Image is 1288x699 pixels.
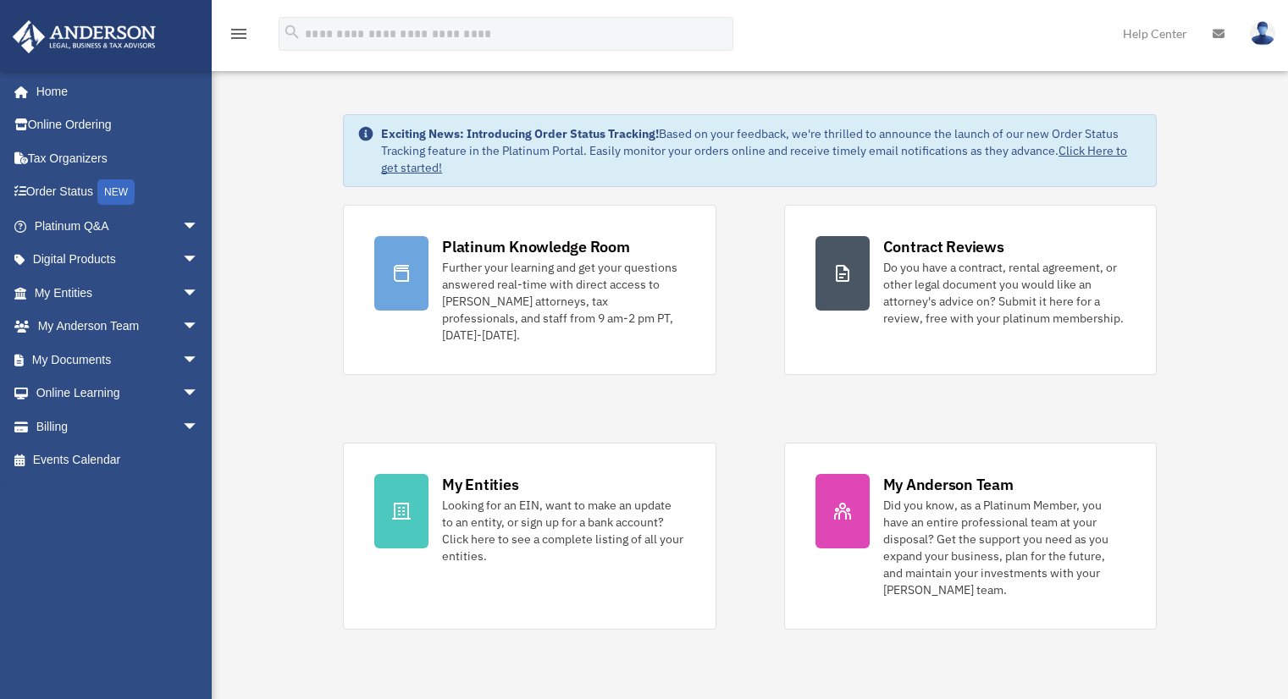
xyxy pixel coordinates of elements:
[784,205,1157,375] a: Contract Reviews Do you have a contract, rental agreement, or other legal document you would like...
[182,343,216,377] span: arrow_drop_down
[12,276,224,310] a: My Entitiesarrow_drop_down
[442,236,630,257] div: Platinum Knowledge Room
[442,497,684,564] div: Looking for an EIN, want to make an update to an entity, or sign up for a bank account? Click her...
[12,410,224,443] a: Billingarrow_drop_down
[283,23,301,41] i: search
[12,310,224,344] a: My Anderson Teamarrow_drop_down
[343,443,716,630] a: My Entities Looking for an EIN, want to make an update to an entity, or sign up for a bank accoun...
[12,377,224,410] a: Online Learningarrow_drop_down
[883,497,1125,598] div: Did you know, as a Platinum Member, you have an entire professional team at your disposal? Get th...
[883,259,1125,327] div: Do you have a contract, rental agreement, or other legal document you would like an attorney's ad...
[12,443,224,477] a: Events Calendar
[12,209,224,243] a: Platinum Q&Aarrow_drop_down
[883,236,1004,257] div: Contract Reviews
[381,143,1127,175] a: Click Here to get started!
[229,30,249,44] a: menu
[343,205,716,375] a: Platinum Knowledge Room Further your learning and get your questions answered real-time with dire...
[381,125,1142,176] div: Based on your feedback, we're thrilled to announce the launch of our new Order Status Tracking fe...
[883,474,1014,495] div: My Anderson Team
[182,276,216,311] span: arrow_drop_down
[1250,21,1275,46] img: User Pic
[12,175,224,210] a: Order StatusNEW
[12,108,224,142] a: Online Ordering
[12,141,224,175] a: Tax Organizers
[12,343,224,377] a: My Documentsarrow_drop_down
[442,259,684,344] div: Further your learning and get your questions answered real-time with direct access to [PERSON_NAM...
[182,209,216,244] span: arrow_drop_down
[97,179,135,205] div: NEW
[182,310,216,344] span: arrow_drop_down
[381,126,659,141] strong: Exciting News: Introducing Order Status Tracking!
[8,20,161,53] img: Anderson Advisors Platinum Portal
[182,410,216,444] span: arrow_drop_down
[182,243,216,278] span: arrow_drop_down
[12,74,216,108] a: Home
[784,443,1157,630] a: My Anderson Team Did you know, as a Platinum Member, you have an entire professional team at your...
[229,24,249,44] i: menu
[442,474,518,495] div: My Entities
[12,243,224,277] a: Digital Productsarrow_drop_down
[182,377,216,411] span: arrow_drop_down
